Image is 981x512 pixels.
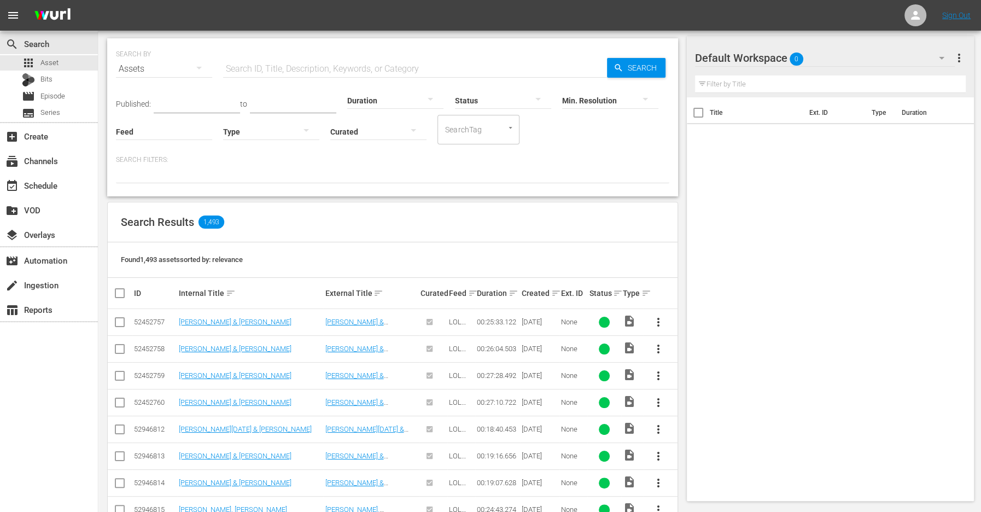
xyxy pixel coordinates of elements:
button: more_vert [645,389,671,416]
a: [PERSON_NAME][DATE] & [PERSON_NAME] [325,425,408,441]
span: menu [7,9,20,22]
span: sort [468,288,478,298]
th: Title [710,97,803,128]
button: more_vert [645,363,671,389]
div: None [561,452,586,460]
div: 00:19:07.628 [477,479,518,487]
span: more_vert [652,342,665,356]
div: [DATE] [522,371,558,380]
span: Video [623,449,636,462]
span: Video [623,315,636,328]
div: Duration [477,287,518,300]
div: None [561,345,586,353]
a: [PERSON_NAME] & [PERSON_NAME] [325,479,388,495]
div: [DATE] [522,345,558,353]
div: Bits [22,73,35,86]
a: [PERSON_NAME] & [PERSON_NAME] [325,318,388,334]
span: Overlays [5,229,19,242]
span: LOL Network - [PERSON_NAME] [449,345,472,394]
span: more_vert [652,450,665,463]
div: None [561,398,586,406]
span: LOL Network - [PERSON_NAME] [449,425,472,474]
span: LOL Network - [PERSON_NAME] [449,452,472,501]
span: LOL Network - [PERSON_NAME] [449,318,472,367]
span: more_vert [953,51,966,65]
span: Asset [40,57,59,68]
div: Curated [421,289,445,298]
div: None [561,425,586,433]
div: Feed [449,287,474,300]
span: sort [551,288,561,298]
span: more_vert [652,423,665,436]
div: External Title [325,287,417,300]
div: 52452759 [134,371,176,380]
span: sort [613,288,623,298]
button: more_vert [645,416,671,443]
span: Create [5,130,19,143]
div: 00:19:16.656 [477,452,518,460]
div: Assets [116,54,212,84]
span: more_vert [652,316,665,329]
span: Ingestion [5,279,19,292]
span: sort [373,288,383,298]
span: more_vert [652,396,665,409]
span: Episode [22,90,35,103]
a: [PERSON_NAME] & [PERSON_NAME] [325,398,388,415]
div: [DATE] [522,479,558,487]
a: [PERSON_NAME] & [PERSON_NAME] [179,452,291,460]
div: ID [134,289,176,298]
div: Ext. ID [561,289,586,298]
div: Type [623,287,642,300]
a: [PERSON_NAME] & [PERSON_NAME] [179,398,291,406]
div: 52946813 [134,452,176,460]
div: 00:18:40.453 [477,425,518,433]
div: [DATE] [522,398,558,406]
button: more_vert [645,309,671,335]
span: Search [5,38,19,51]
div: None [561,318,586,326]
a: [PERSON_NAME] & [PERSON_NAME] [179,318,291,326]
span: Schedule [5,179,19,193]
button: more_vert [953,45,966,71]
div: [DATE] [522,318,558,326]
div: Status [589,287,620,300]
th: Ext. ID [803,97,865,128]
div: 52452760 [134,398,176,406]
span: Reports [5,304,19,317]
span: Series [40,107,60,118]
span: Published: [116,100,151,108]
button: more_vert [645,443,671,469]
div: Created [522,287,558,300]
img: ans4CAIJ8jUAAAAAAAAAAAAAAAAAAAAAAAAgQb4GAAAAAAAAAAAAAAAAAAAAAAAAJMjXAAAAAAAAAAAAAAAAAAAAAAAAgAT5G... [26,3,79,28]
a: [PERSON_NAME] & [PERSON_NAME] [325,345,388,361]
div: 00:26:04.503 [477,345,518,353]
span: 1,493 [198,216,224,229]
th: Duration [895,97,961,128]
span: Asset [22,56,35,69]
div: 00:25:33.122 [477,318,518,326]
a: [PERSON_NAME] & [PERSON_NAME] [325,371,388,388]
button: more_vert [645,336,671,362]
div: 00:27:10.722 [477,398,518,406]
span: Episode [40,91,65,102]
div: 00:27:28.492 [477,371,518,380]
span: Video [623,422,636,435]
span: Bits [40,74,52,85]
span: more_vert [652,369,665,382]
span: Search [623,58,665,78]
a: [PERSON_NAME] & [PERSON_NAME] [325,452,388,468]
span: VOD [5,204,19,217]
span: more_vert [652,476,665,490]
th: Type [865,97,895,128]
span: to [240,100,247,108]
span: sort [509,288,518,298]
p: Search Filters: [116,155,669,165]
span: Series [22,107,35,120]
button: Search [607,58,665,78]
a: [PERSON_NAME] & [PERSON_NAME] [179,479,291,487]
a: Sign Out [942,11,971,20]
span: Video [623,341,636,354]
span: Video [623,368,636,381]
div: Internal Title [179,287,322,300]
a: [PERSON_NAME] & [PERSON_NAME] [179,345,291,353]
